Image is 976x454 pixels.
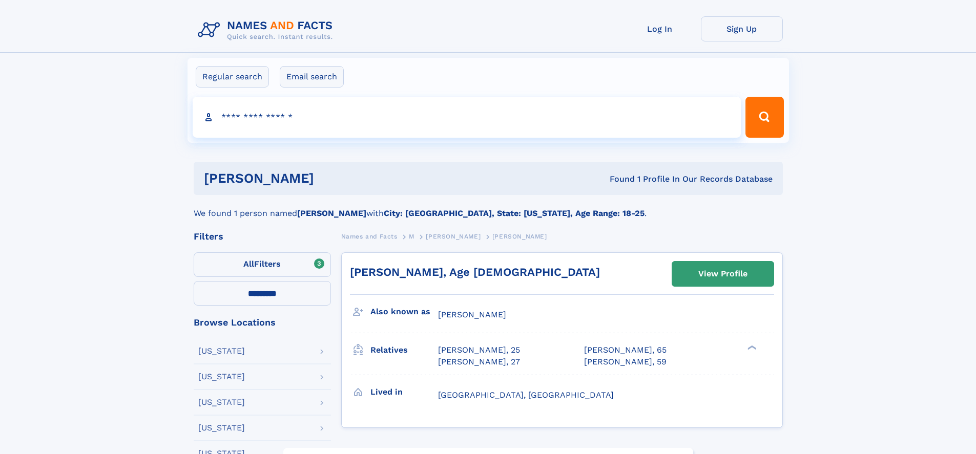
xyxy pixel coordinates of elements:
[193,97,741,138] input: search input
[370,303,438,320] h3: Also known as
[409,233,414,240] span: M
[698,262,747,286] div: View Profile
[280,66,344,88] label: Email search
[492,233,547,240] span: [PERSON_NAME]
[243,259,254,269] span: All
[409,230,414,243] a: M
[584,356,667,367] a: [PERSON_NAME], 59
[204,172,462,185] h1: [PERSON_NAME]
[672,262,774,286] a: View Profile
[196,66,269,88] label: Regular search
[194,195,783,220] div: We found 1 person named with .
[584,344,667,356] a: [PERSON_NAME], 65
[350,266,600,278] a: [PERSON_NAME], Age [DEMOGRAPHIC_DATA]
[194,16,341,44] img: Logo Names and Facts
[745,344,757,351] div: ❯
[194,252,331,277] label: Filters
[341,230,398,243] a: Names and Facts
[701,16,783,41] a: Sign Up
[426,230,481,243] a: [PERSON_NAME]
[619,16,701,41] a: Log In
[194,232,331,241] div: Filters
[438,356,520,367] a: [PERSON_NAME], 27
[194,318,331,327] div: Browse Locations
[384,208,645,218] b: City: [GEOGRAPHIC_DATA], State: [US_STATE], Age Range: 18-25
[462,174,773,185] div: Found 1 Profile In Our Records Database
[426,233,481,240] span: [PERSON_NAME]
[198,373,245,381] div: [US_STATE]
[370,383,438,401] h3: Lived in
[297,208,366,218] b: [PERSON_NAME]
[438,390,614,400] span: [GEOGRAPHIC_DATA], [GEOGRAPHIC_DATA]
[198,347,245,355] div: [US_STATE]
[198,398,245,406] div: [US_STATE]
[438,344,520,356] a: [PERSON_NAME], 25
[198,424,245,432] div: [US_STATE]
[370,341,438,359] h3: Relatives
[745,97,783,138] button: Search Button
[438,310,506,319] span: [PERSON_NAME]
